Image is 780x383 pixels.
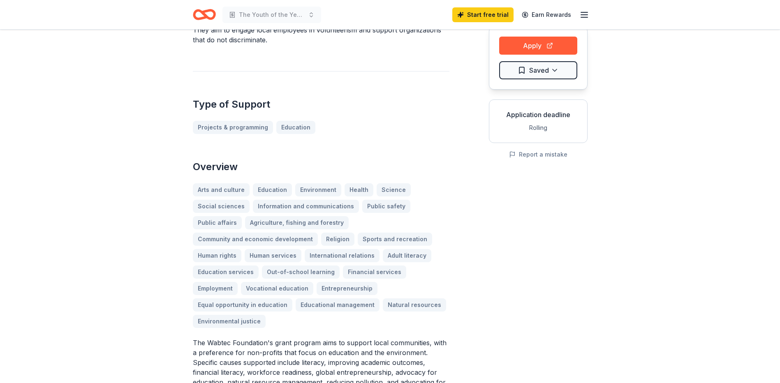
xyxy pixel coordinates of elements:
span: Saved [529,65,549,76]
button: Saved [499,61,577,79]
span: The Youth of the Year Scholarship Program [239,10,305,20]
a: Start free trial [452,7,514,22]
button: Report a mistake [509,150,567,159]
a: Education [276,121,315,134]
a: Earn Rewards [517,7,576,22]
button: Apply [499,37,577,55]
div: Rolling [496,123,581,133]
button: The Youth of the Year Scholarship Program [222,7,321,23]
h2: Overview [193,160,449,173]
a: Projects & programming [193,121,273,134]
h2: Type of Support [193,98,449,111]
a: Home [193,5,216,24]
div: Application deadline [496,110,581,120]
